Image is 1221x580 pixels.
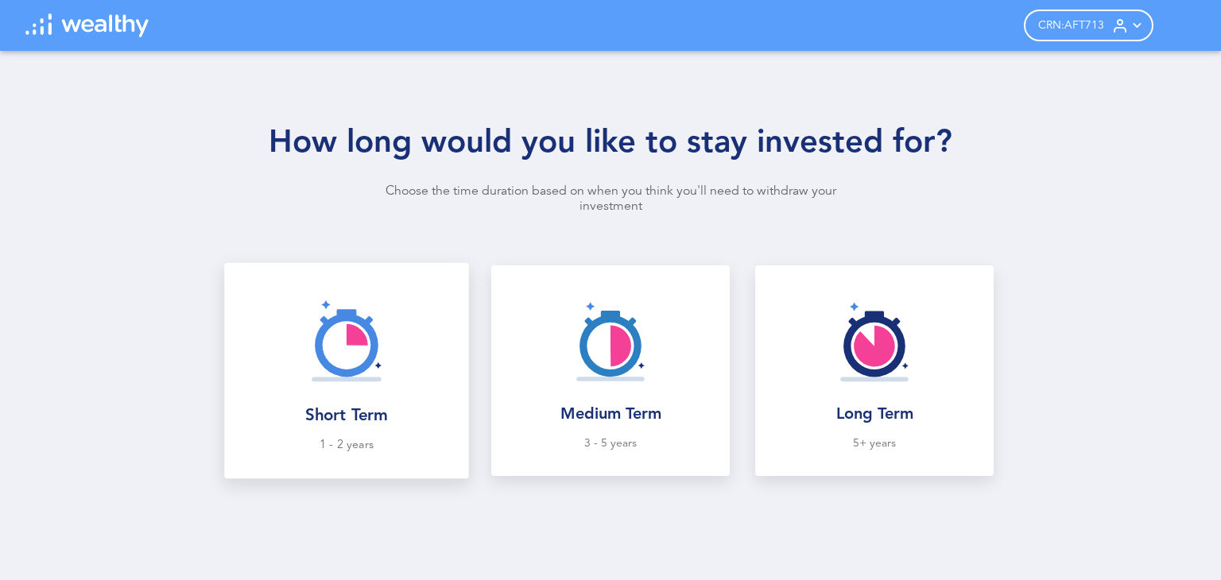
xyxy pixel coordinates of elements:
[560,405,661,424] p: Medium Term
[560,291,661,392] img: time-medium-term.svg
[1038,19,1104,33] span: CRN: AFT713
[294,288,398,392] img: time-short-term.svg
[836,405,913,424] p: Long Term
[372,184,849,215] p: Choose the time duration based on when you think you'll need to withdraw your investment
[853,437,896,450] p: 5+ years
[305,406,388,426] p: Short Term
[320,439,374,452] p: 1 - 2 years
[584,437,637,450] p: 3 - 5 years
[824,291,925,392] img: time-long-term.svg
[25,14,149,37] img: wl-logo-white.svg
[269,125,952,163] h1: How long would you like to stay invested for?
